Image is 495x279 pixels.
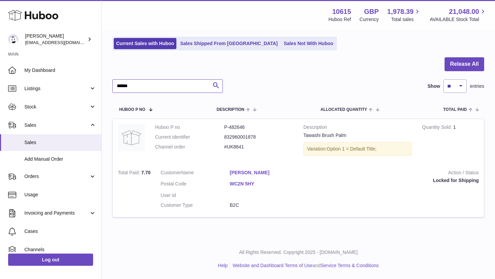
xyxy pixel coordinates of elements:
dt: User Id [161,192,230,199]
span: Customer [161,170,181,175]
span: Invoicing and Payments [24,210,89,216]
img: fulfillment@fable.com [8,34,18,44]
dt: Customer Type [161,202,230,208]
div: Locked for Shipping [309,177,479,184]
strong: Action / Status [309,170,479,178]
button: Release All [445,57,484,71]
span: entries [470,83,484,89]
div: Huboo Ref [328,16,351,23]
dt: Channel order [155,144,224,150]
td: 1 [417,119,484,164]
a: Log out [8,254,93,266]
a: 1,978.39 Total sales [387,7,422,23]
a: Sales Shipped From [GEOGRAPHIC_DATA] [178,38,280,49]
li: and [230,262,379,269]
dd: B2C [230,202,299,208]
span: Orders [24,173,89,180]
strong: Quantity Sold [422,124,453,132]
span: Huboo P no [119,107,145,112]
dd: P-482646 [224,124,293,131]
a: WC2N 5HY [230,181,299,187]
span: Add Manual Order [24,156,96,162]
div: [PERSON_NAME] [25,33,86,46]
strong: 10615 [332,7,351,16]
img: no-photo.jpg [118,124,145,151]
a: 21,048.00 AVAILABLE Stock Total [430,7,487,23]
label: Show [428,83,440,89]
dd: 832960001878 [224,134,293,140]
span: Usage [24,192,96,198]
a: Current Sales with Huboo [114,38,176,49]
div: Currency [360,16,379,23]
span: Total sales [391,16,421,23]
strong: Description [303,124,412,132]
span: Listings [24,85,89,92]
span: Sales [24,122,89,128]
span: [EMAIL_ADDRESS][DOMAIN_NAME] [25,40,100,45]
span: 7.70 [141,170,150,175]
span: My Dashboard [24,67,96,74]
dt: Current identifier [155,134,224,140]
p: All Rights Reserved. Copyright 2025 - [DOMAIN_NAME] [107,249,490,256]
dt: Name [161,170,230,178]
strong: GBP [364,7,379,16]
span: AVAILABLE Stock Total [430,16,487,23]
strong: Total Paid [118,170,141,177]
span: Sales [24,139,96,146]
span: 1,978.39 [387,7,414,16]
a: Help [218,263,228,268]
div: Tawashi Brush Palm [303,132,412,139]
a: Service Terms & Conditions [321,263,379,268]
span: Channels [24,246,96,253]
dt: Huboo P no [155,124,224,131]
span: 21,048.00 [449,7,479,16]
div: Variation: [303,142,412,156]
dt: Postal Code [161,181,230,189]
span: Description [217,107,244,112]
span: Stock [24,104,89,110]
span: Cases [24,228,96,235]
span: ALLOCATED Quantity [320,107,367,112]
a: [PERSON_NAME] [230,170,299,176]
span: Option 1 = Default Title; [327,146,376,152]
dd: #UK8641 [224,144,293,150]
span: Total paid [443,107,467,112]
a: Website and Dashboard Terms of Use [233,263,313,268]
a: Sales Not With Huboo [281,38,336,49]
